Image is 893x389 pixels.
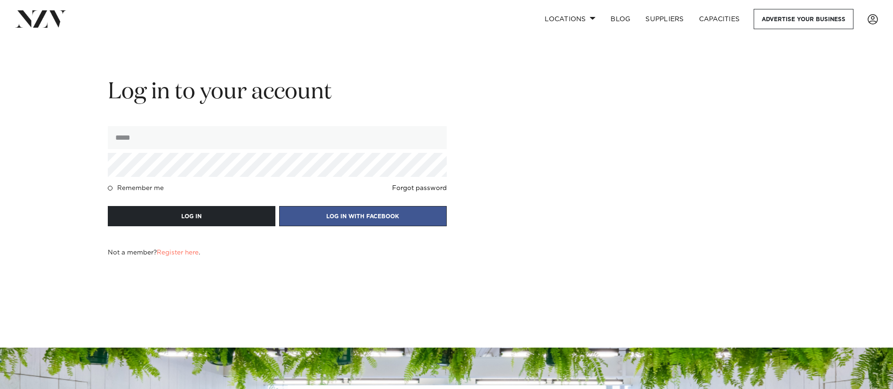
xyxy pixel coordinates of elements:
[279,206,447,226] button: LOG IN WITH FACEBOOK
[537,9,603,29] a: Locations
[108,249,200,256] h4: Not a member? .
[157,249,199,256] a: Register here
[638,9,691,29] a: SUPPLIERS
[392,184,447,192] a: Forgot password
[117,184,164,192] h4: Remember me
[15,10,66,27] img: nzv-logo.png
[108,78,447,107] h2: Log in to your account
[279,212,447,220] a: LOG IN WITH FACEBOOK
[754,9,853,29] a: Advertise your business
[603,9,638,29] a: BLOG
[692,9,748,29] a: Capacities
[108,206,275,226] button: LOG IN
